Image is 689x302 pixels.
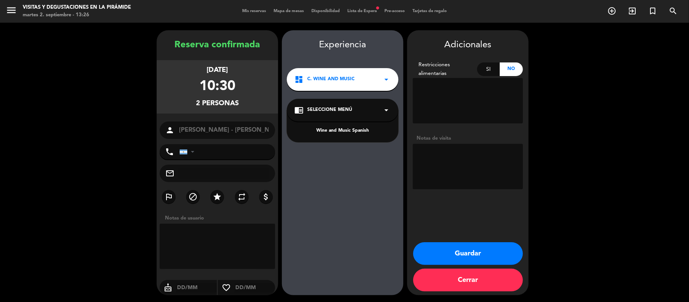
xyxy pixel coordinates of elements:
[196,98,239,109] div: 2 personas
[213,192,222,201] i: star
[382,75,391,84] i: arrow_drop_down
[413,269,523,291] button: Cerrar
[308,9,344,13] span: Disponibilidad
[607,6,616,16] i: add_circle_outline
[500,62,523,76] div: No
[6,5,17,16] i: menu
[6,5,17,19] button: menu
[413,242,523,265] button: Guardar
[375,6,380,10] span: fiber_manual_record
[381,9,409,13] span: Pre-acceso
[235,283,275,293] input: DD/MM
[477,62,500,76] div: Si
[294,106,303,115] i: chrome_reader_mode
[261,192,271,201] i: attach_money
[23,11,131,19] div: martes 2. septiembre - 13:26
[282,38,403,53] div: Experiencia
[165,147,174,156] i: phone
[409,9,451,13] span: Tarjetas de regalo
[344,9,381,13] span: Lista de Espera
[294,75,303,84] i: dashboard
[307,76,355,83] span: C. Wine and Music
[176,283,217,293] input: DD/MM
[188,192,198,201] i: block
[307,106,352,114] span: Seleccione Menú
[180,145,197,159] div: Argentina: +54
[413,38,523,53] div: Adicionales
[161,214,278,222] div: Notas de usuario
[160,283,176,292] i: cake
[23,4,131,11] div: Visitas y degustaciones en La Pirámide
[165,169,174,178] i: mail_outline
[628,6,637,16] i: exit_to_app
[669,6,678,16] i: search
[413,134,523,142] div: Notas de visita
[238,9,270,13] span: Mis reservas
[207,65,228,76] div: [DATE]
[648,6,657,16] i: turned_in_not
[157,38,278,53] div: Reserva confirmada
[237,192,246,201] i: repeat
[199,76,235,98] div: 10:30
[165,126,174,135] i: person
[382,106,391,115] i: arrow_drop_down
[270,9,308,13] span: Mapa de mesas
[413,61,477,78] div: Restricciones alimentarias
[164,192,173,201] i: outlined_flag
[294,127,391,135] div: Wine and Music Spanish
[218,283,235,292] i: favorite_border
